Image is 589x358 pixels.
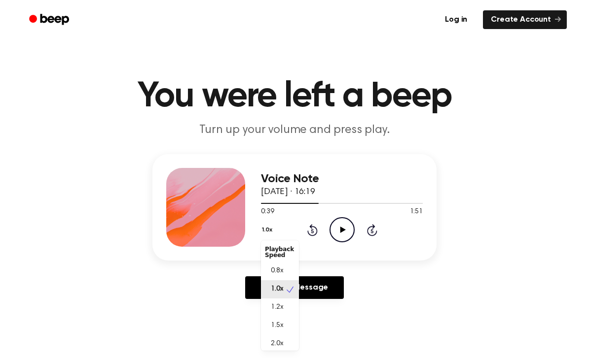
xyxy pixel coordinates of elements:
span: 1.0x [271,284,283,294]
span: 1.2x [271,302,283,313]
span: 1.5x [271,321,283,331]
button: 1.0x [261,222,276,238]
div: Playback Speed [261,242,299,262]
span: 2.0x [271,339,283,349]
div: 1.0x [261,240,299,351]
span: 0.8x [271,266,283,276]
